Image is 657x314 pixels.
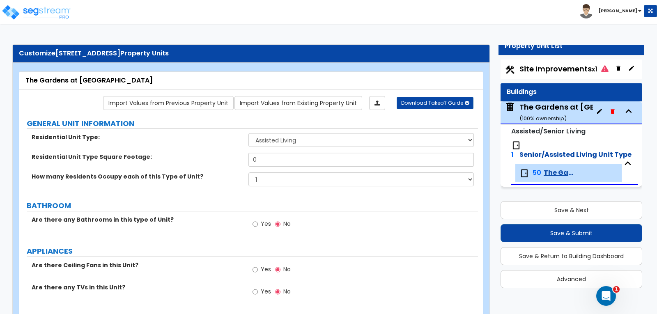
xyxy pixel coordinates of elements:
[275,287,280,296] input: No
[511,126,586,136] small: Assisted/Senior Living
[27,246,478,257] label: APPLIANCES
[1,4,71,21] img: logo_pro_r.png
[261,265,271,273] span: Yes
[505,102,593,123] span: The Gardens at Paulding
[32,283,242,291] label: Are there any TVs in this Unit?
[253,220,258,229] input: Yes
[283,220,291,228] span: No
[401,99,463,106] span: Download Takeoff Guide
[283,265,291,273] span: No
[533,168,541,178] span: 50
[32,215,242,224] label: Are there any Bathrooms in this type of Unit?
[283,287,291,296] span: No
[613,286,620,293] span: 1
[369,96,385,110] a: Import the dynamic attributes value through Excel sheet
[32,153,242,161] label: Residential Unit Type Square Footage:
[519,64,609,74] span: Site Improvements
[275,265,280,274] input: No
[596,286,616,306] iframe: Intercom live chat
[519,150,632,159] span: Senior/Assisted Living Unit Type
[261,220,271,228] span: Yes
[261,287,271,296] span: Yes
[519,115,567,122] small: ( 100 % ownership)
[592,65,597,73] small: x1
[19,49,483,58] div: Customize Property Units
[501,270,642,288] button: Advanced
[599,8,637,14] b: [PERSON_NAME]
[397,97,473,109] button: Download Takeoff Guide
[55,48,120,58] span: [STREET_ADDRESS]
[32,133,242,141] label: Residential Unit Type:
[253,265,258,274] input: Yes
[25,76,477,85] div: The Gardens at [GEOGRAPHIC_DATA]
[32,261,242,269] label: Are there Ceiling Fans in this Unit?
[275,220,280,229] input: No
[505,41,638,51] div: Property Unit List
[511,140,521,150] img: door.png
[253,287,258,296] input: Yes
[501,201,642,219] button: Save & Next
[103,96,234,110] a: Import the dynamic attribute values from previous properties.
[234,96,362,110] a: Import the dynamic attribute values from existing properties.
[27,118,478,129] label: GENERAL UNIT INFORMATION
[501,224,642,242] button: Save & Submit
[505,102,515,112] img: building.svg
[505,64,515,75] img: Construction.png
[32,172,242,181] label: How many Residents Occupy each of this Type of Unit?
[544,168,573,178] span: The Gardens at Paulding
[519,168,529,178] img: door.png
[511,150,514,159] span: 1
[507,87,636,97] div: Buildings
[501,247,642,265] button: Save & Return to Building Dashboard
[27,200,478,211] label: BATHROOM
[579,4,593,18] img: avatar.png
